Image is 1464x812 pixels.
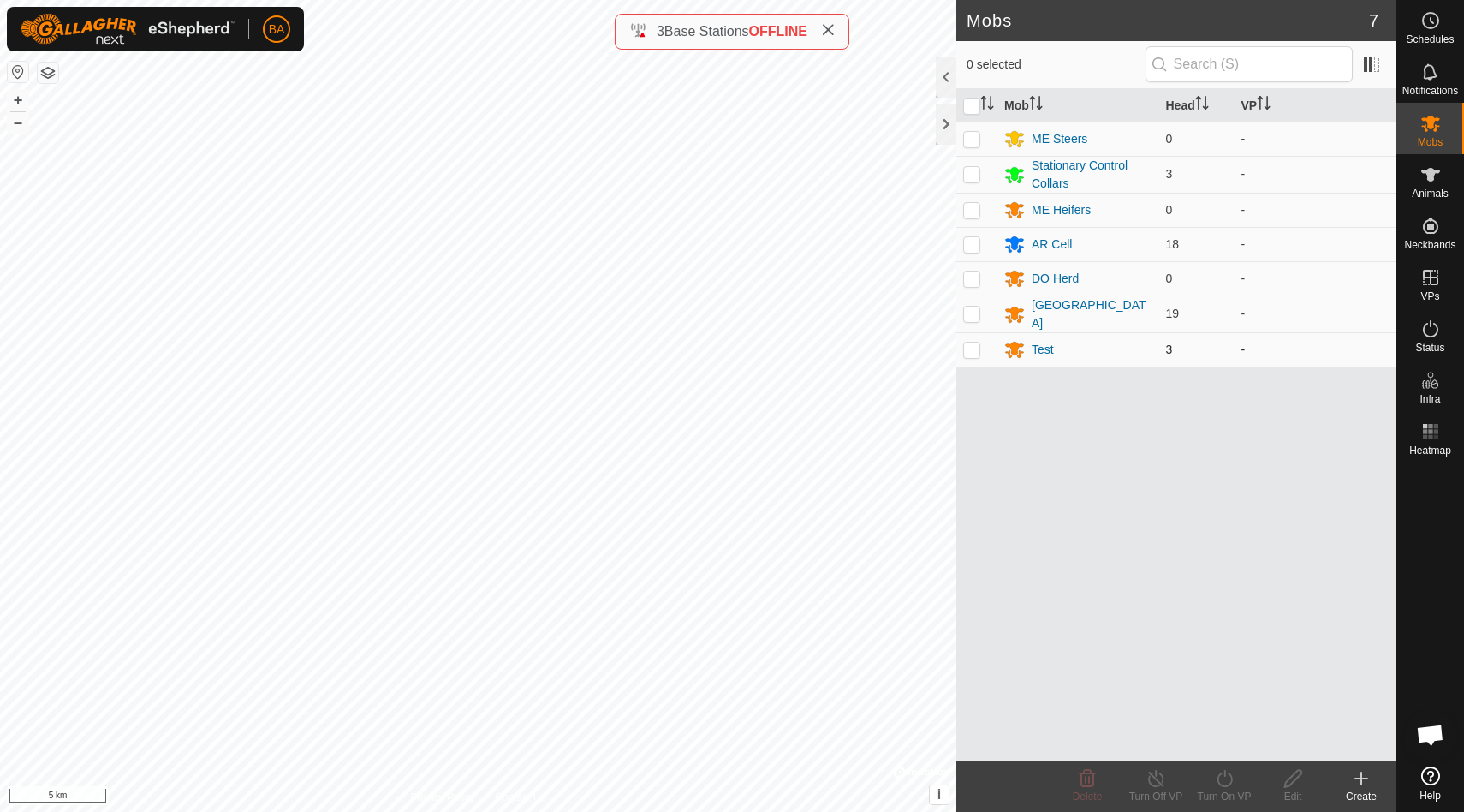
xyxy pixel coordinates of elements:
[1032,130,1087,148] div: ME Steers
[1415,343,1444,353] span: Status
[38,63,58,83] button: Map Layers
[1402,86,1458,96] span: Notifications
[1405,709,1456,761] div: Open chat
[1166,272,1173,285] span: 0
[21,14,235,45] img: Gallagher Logo
[410,790,474,805] a: Privacy Policy
[664,24,749,39] span: Base Stations
[1327,789,1396,804] div: Create
[269,21,285,39] span: BA
[937,787,941,802] span: i
[967,56,1146,74] span: 0 selected
[1029,99,1043,112] p-sorticon: Activate to sort
[8,62,28,82] button: Reset Map
[980,99,994,112] p-sorticon: Activate to sort
[1259,789,1327,804] div: Edit
[1146,46,1353,82] input: Search (S)
[1166,167,1173,181] span: 3
[1235,122,1396,156] td: -
[1412,188,1449,199] span: Animals
[1409,445,1451,456] span: Heatmap
[1032,157,1152,193] div: Stationary Control Collars
[657,24,664,39] span: 3
[1235,296,1396,332] td: -
[1369,8,1378,33] span: 7
[1166,237,1180,251] span: 18
[495,790,545,805] a: Contact Us
[930,785,949,804] button: i
[1419,394,1440,404] span: Infra
[1235,193,1396,227] td: -
[1235,89,1396,122] th: VP
[1396,760,1464,808] a: Help
[1166,343,1173,356] span: 3
[1032,270,1079,288] div: DO Herd
[1419,791,1441,801] span: Help
[749,24,807,39] span: OFFLINE
[1166,307,1180,320] span: 19
[1190,789,1259,804] div: Turn On VP
[1032,296,1152,332] div: [GEOGRAPHIC_DATA]
[1235,227,1396,261] td: -
[967,10,1369,31] h2: Mobs
[1166,132,1173,146] span: 0
[1032,201,1091,219] div: ME Heifers
[1235,156,1396,193] td: -
[1032,341,1054,359] div: Test
[8,90,28,110] button: +
[8,112,28,133] button: –
[1195,99,1209,112] p-sorticon: Activate to sort
[1235,332,1396,367] td: -
[1420,291,1439,302] span: VPs
[1235,261,1396,296] td: -
[1032,236,1072,254] div: AR Cell
[1122,789,1190,804] div: Turn Off VP
[1159,89,1235,122] th: Head
[1073,791,1103,803] span: Delete
[1404,240,1455,250] span: Neckbands
[1406,34,1454,45] span: Schedules
[1166,203,1173,217] span: 0
[1257,99,1271,112] p-sorticon: Activate to sort
[1418,137,1443,147] span: Mobs
[997,89,1159,122] th: Mob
